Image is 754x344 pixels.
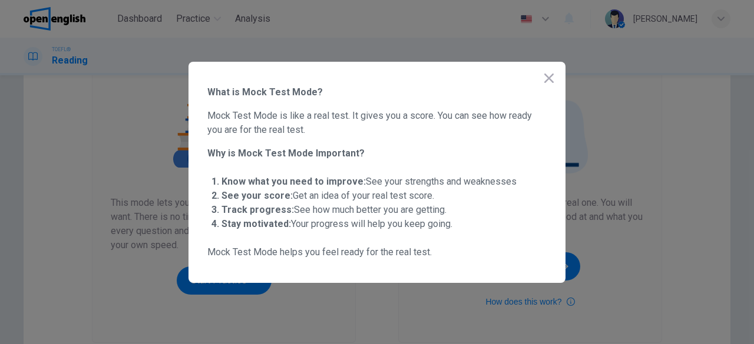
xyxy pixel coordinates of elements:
[221,204,447,215] span: See how much better you are getting.
[207,109,547,137] span: Mock Test Mode is like a real test. It gives you a score. You can see how ready you are for the r...
[221,176,366,187] strong: Know what you need to improve:
[221,218,291,229] strong: Stay motivated:
[207,85,547,99] span: What is Mock Test Mode?
[221,190,434,201] span: Get an idea of your real test score.
[207,146,547,161] span: Why is Mock Test Mode Important?
[221,176,517,187] span: See your strengths and weaknesses
[221,218,452,229] span: Your progress will help you keep going.
[221,190,293,201] strong: See your score:
[221,204,294,215] strong: Track progress:
[207,245,547,259] span: Mock Test Mode helps you feel ready for the real test.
